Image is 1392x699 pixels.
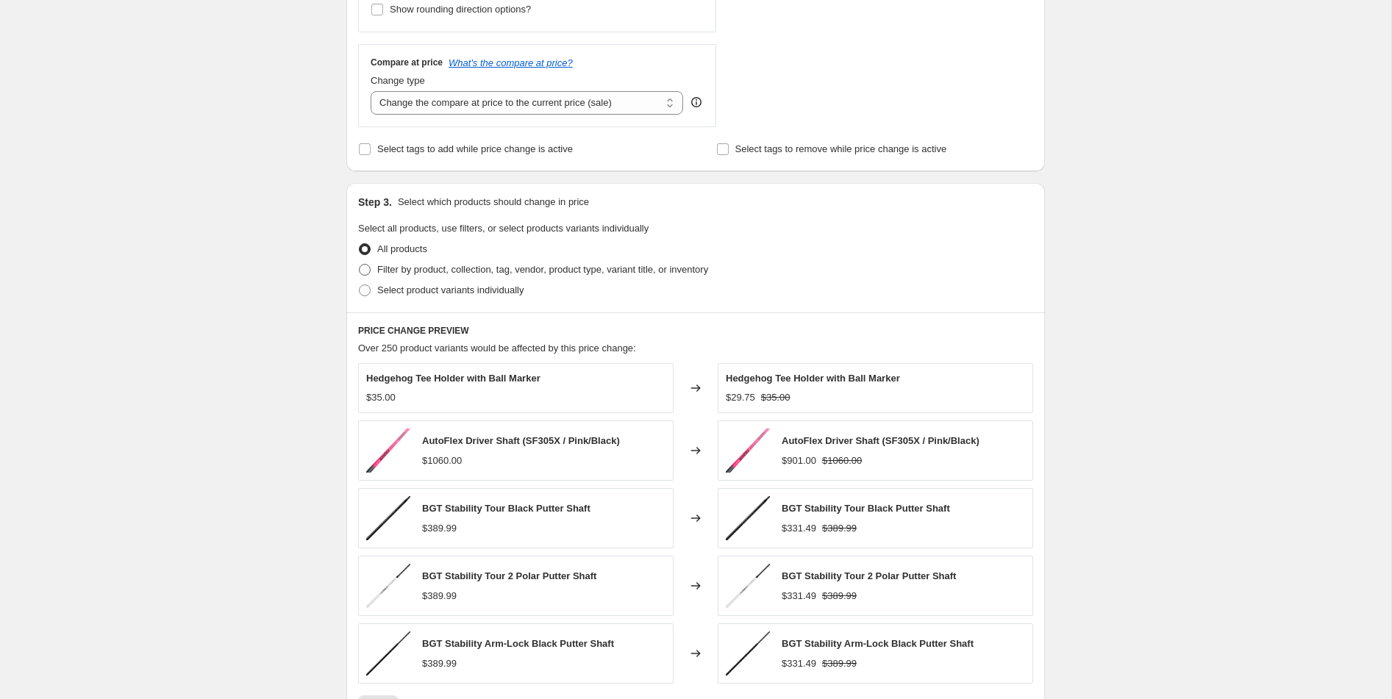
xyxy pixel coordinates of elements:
[377,264,708,275] span: Filter by product, collection, tag, vendor, product type, variant title, or inventory
[822,454,862,468] strike: $1060.00
[422,503,590,514] span: BGT Stability Tour Black Putter Shaft
[422,656,457,671] div: $389.99
[422,570,596,581] span: BGT Stability Tour 2 Polar Putter Shaft
[822,521,857,536] strike: $389.99
[358,343,636,354] span: Over 250 product variants would be affected by this price change:
[822,589,857,603] strike: $389.99
[782,589,816,603] div: $331.49
[689,95,704,110] div: help
[782,454,816,468] div: $901.00
[398,195,589,209] p: Select which products should change in price
[366,390,396,405] div: $35.00
[366,429,410,473] img: AutoFlex-Iron-_Black_Pink_ddc353f8-d8dc-40e3-886b-98e2e32bcc9b_80x.jpg
[366,496,410,540] img: Stability_Tour_Black_1024x1024_4f44d549-cf9f-48b7-92cb-7c4a9aa41385_80x.jpg
[366,373,540,384] span: Hedgehog Tee Holder with Ball Marker
[782,521,816,536] div: $331.49
[371,75,425,86] span: Change type
[377,243,427,254] span: All products
[726,390,755,405] div: $29.75
[782,503,950,514] span: BGT Stability Tour Black Putter Shaft
[726,373,900,384] span: Hedgehog Tee Holder with Ball Marker
[822,656,857,671] strike: $389.99
[449,57,573,68] button: What's the compare at price?
[422,589,457,603] div: $389.99
[358,223,649,234] span: Select all products, use filters, or select products variants individually
[377,143,573,154] span: Select tags to add while price change is active
[377,284,524,295] span: Select product variants individually
[782,435,979,446] span: AutoFlex Driver Shaft (SF305X / Pink/Black)
[726,631,770,675] img: golf-putter-shaft-BGT-Stability-Tour2Armlock_489c0883-a9f7-4c1a-8a54-1a309e2d9c11_80x.png
[726,496,770,540] img: Stability_Tour_Black_1024x1024_4f44d549-cf9f-48b7-92cb-7c4a9aa41385_80x.jpg
[761,390,790,405] strike: $35.00
[422,638,614,649] span: BGT Stability Arm-Lock Black Putter Shaft
[422,454,462,468] div: $1060.00
[726,564,770,608] img: BGT-STABILITY-TOUR-2-POLAR-PUTTER-SHAFT_80x.jpg
[782,570,956,581] span: BGT Stability Tour 2 Polar Putter Shaft
[422,521,457,536] div: $389.99
[735,143,947,154] span: Select tags to remove while price change is active
[366,631,410,675] img: golf-putter-shaft-BGT-Stability-Tour2Armlock_489c0883-a9f7-4c1a-8a54-1a309e2d9c11_80x.png
[782,656,816,671] div: $331.49
[366,564,410,608] img: BGT-STABILITY-TOUR-2-POLAR-PUTTER-SHAFT_80x.jpg
[726,429,770,473] img: AutoFlex-Iron-_Black_Pink_ddc353f8-d8dc-40e3-886b-98e2e32bcc9b_80x.jpg
[358,325,1033,337] h6: PRICE CHANGE PREVIEW
[358,195,392,209] h2: Step 3.
[422,435,620,446] span: AutoFlex Driver Shaft (SF305X / Pink/Black)
[782,638,974,649] span: BGT Stability Arm-Lock Black Putter Shaft
[371,57,443,68] h3: Compare at price
[390,4,531,15] span: Show rounding direction options?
